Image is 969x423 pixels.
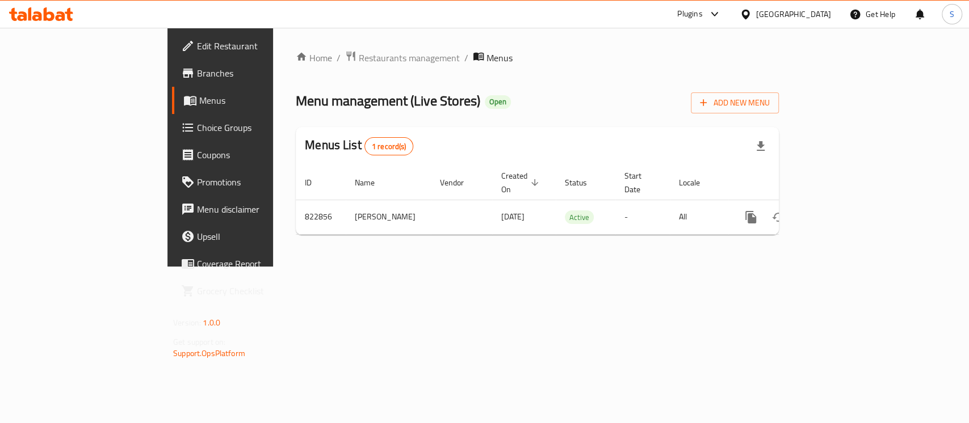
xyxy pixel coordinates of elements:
div: Export file [747,133,774,160]
span: Menu disclaimer [197,202,320,216]
span: Coupons [197,148,320,162]
a: Promotions [172,168,329,196]
button: more [737,204,765,231]
button: Add New Menu [691,92,779,113]
a: Menus [172,87,329,114]
a: Edit Restaurant [172,32,329,60]
span: Version: [173,315,201,330]
td: All [670,200,728,234]
th: Actions [728,166,855,200]
span: Choice Groups [197,121,320,134]
span: Menus [486,51,513,65]
div: Total records count [364,137,414,155]
a: Branches [172,60,329,87]
span: Active [565,211,594,224]
span: Locale [679,176,715,189]
span: Restaurants management [359,51,460,65]
button: Change Status [765,204,792,231]
span: Branches [197,66,320,80]
li: / [337,51,341,65]
span: Created On [501,169,542,196]
span: Get support on: [173,335,225,349]
span: Menu management ( Live Stores ) [296,88,480,113]
span: 1 record(s) [365,141,413,152]
div: Open [485,95,511,109]
h2: Menus List [305,137,413,155]
div: [GEOGRAPHIC_DATA] [756,8,831,20]
a: Choice Groups [172,114,329,141]
span: Start Date [624,169,656,196]
a: Upsell [172,223,329,250]
span: Menus [199,94,320,107]
a: Menu disclaimer [172,196,329,223]
span: Promotions [197,175,320,189]
span: Edit Restaurant [197,39,320,53]
span: Name [355,176,389,189]
td: - [615,200,670,234]
li: / [464,51,468,65]
span: Grocery Checklist [197,284,320,298]
span: Upsell [197,230,320,243]
a: Coupons [172,141,329,168]
span: Status [565,176,602,189]
span: ID [305,176,326,189]
table: enhanced table [296,166,855,235]
span: [DATE] [501,209,525,224]
span: Vendor [440,176,479,189]
a: Restaurants management [345,50,460,65]
span: 1.0.0 [203,315,220,330]
a: Grocery Checklist [172,277,329,304]
a: Coverage Report [172,250,329,277]
div: Plugins [677,7,702,21]
td: [PERSON_NAME] [346,200,431,234]
span: Open [485,97,511,107]
nav: breadcrumb [296,50,779,65]
span: Add New Menu [700,96,770,110]
a: Support.OpsPlatform [173,346,245,361]
span: Coverage Report [197,257,320,270]
span: S [950,8,954,20]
